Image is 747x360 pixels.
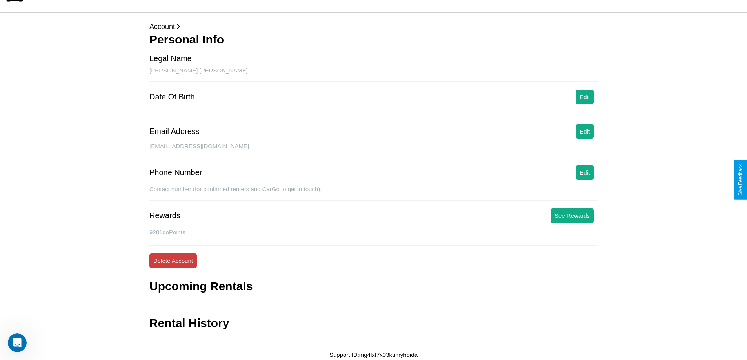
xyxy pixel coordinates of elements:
[149,211,180,220] div: Rewards
[329,349,418,360] p: Support ID: mg4lxf7x93kumyhqida
[576,165,594,180] button: Edit
[738,164,743,196] div: Give Feedback
[149,127,200,136] div: Email Address
[149,143,598,157] div: [EMAIL_ADDRESS][DOMAIN_NAME]
[149,20,598,33] p: Account
[149,54,192,63] div: Legal Name
[149,33,598,46] h3: Personal Info
[149,186,598,201] div: Contact number (for confirmed renters and CarGo to get in touch).
[149,92,195,101] div: Date Of Birth
[149,317,229,330] h3: Rental History
[576,124,594,139] button: Edit
[149,253,197,268] button: Delete Account
[149,280,253,293] h3: Upcoming Rentals
[149,168,202,177] div: Phone Number
[149,227,598,237] p: 9281 goPoints
[551,208,594,223] button: See Rewards
[576,90,594,104] button: Edit
[149,67,598,82] div: [PERSON_NAME] [PERSON_NAME]
[8,333,27,352] iframe: Intercom live chat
